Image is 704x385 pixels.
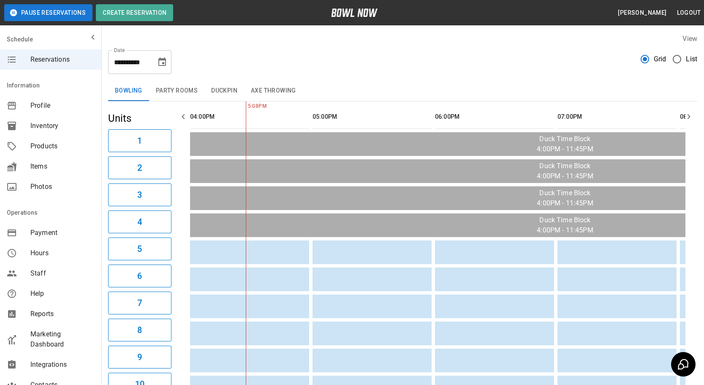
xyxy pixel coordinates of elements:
[137,161,142,175] h6: 2
[30,55,95,65] span: Reservations
[137,242,142,256] h6: 5
[654,54,666,64] span: Grid
[30,182,95,192] span: Photos
[137,188,142,202] h6: 3
[435,105,554,129] th: 06:00PM
[204,81,244,101] button: Duckpin
[331,8,378,17] img: logo
[30,228,95,238] span: Payment
[137,215,142,229] h6: 4
[108,81,149,101] button: Bowling
[686,54,697,64] span: List
[108,129,171,152] button: 1
[30,360,95,370] span: Integrations
[614,5,670,21] button: [PERSON_NAME]
[137,296,142,310] h6: 7
[108,156,171,179] button: 2
[108,81,697,101] div: inventory tabs
[96,4,173,21] button: Create Reservation
[674,5,704,21] button: Logout
[30,101,95,111] span: Profile
[137,269,142,283] h6: 6
[244,81,303,101] button: Axe Throwing
[108,238,171,260] button: 5
[313,105,432,129] th: 05:00PM
[30,268,95,279] span: Staff
[30,141,95,151] span: Products
[682,35,697,43] label: View
[30,309,95,319] span: Reports
[149,81,204,101] button: Party Rooms
[30,161,95,172] span: Items
[108,346,171,369] button: 9
[137,134,142,147] h6: 1
[137,323,142,337] h6: 8
[190,105,309,129] th: 04:00PM
[108,319,171,341] button: 8
[30,289,95,299] span: Help
[108,112,171,125] h5: Units
[154,54,171,71] button: Choose date, selected date is Sep 24, 2025
[30,248,95,258] span: Hours
[137,350,142,364] h6: 9
[30,329,95,350] span: Marketing Dashboard
[246,102,248,111] span: 5:08PM
[108,210,171,233] button: 4
[557,105,677,129] th: 07:00PM
[108,265,171,287] button: 6
[108,292,171,314] button: 7
[108,183,171,206] button: 3
[30,121,95,131] span: Inventory
[4,4,92,21] button: Pause Reservations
